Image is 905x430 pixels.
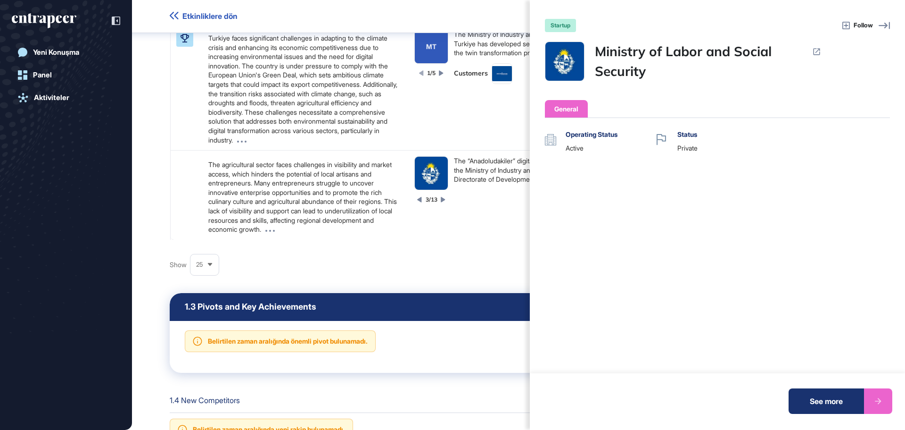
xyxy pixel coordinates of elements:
[545,19,576,32] div: startup
[677,143,768,153] div: private
[595,42,806,81] a: Ministry of Labor and Social Security
[789,388,864,414] div: See more
[566,143,657,153] div: active
[566,129,617,139] span: Operating Status
[677,129,697,139] span: Status
[842,20,873,31] button: Follow
[545,42,584,81] a: Ministry of Labor and Social Security-logo
[789,388,892,414] a: See more
[854,21,873,30] span: Follow
[545,42,584,81] img: Ministry of Labor and Social Security-logo
[554,104,578,114] div: General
